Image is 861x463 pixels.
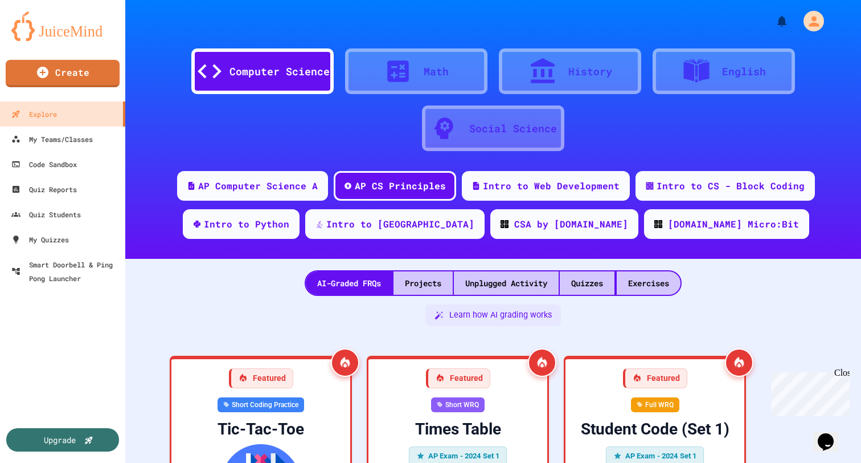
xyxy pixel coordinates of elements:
[813,417,850,452] iframe: chat widget
[623,368,687,388] div: Featured
[469,121,557,136] div: Social Science
[44,434,76,446] div: Upgrade
[204,217,289,231] div: Intro to Python
[754,11,792,31] div: My Notifications
[5,5,79,72] div: Chat with us now!Close
[355,179,446,193] div: AP CS Principles
[657,179,805,193] div: Intro to CS - Block Coding
[229,368,293,388] div: Featured
[11,132,93,146] div: My Teams/Classes
[514,217,628,231] div: CSA by [DOMAIN_NAME]
[198,179,318,193] div: AP Computer Science A
[378,419,538,440] div: Times Table
[6,60,120,87] a: Create
[11,182,77,196] div: Quiz Reports
[11,11,114,41] img: logo-orange.svg
[181,419,341,440] div: Tic-Tac-Toe
[11,208,81,221] div: Quiz Students
[306,271,392,295] div: AI-Graded FRQs
[11,258,121,285] div: Smart Doorbell & Ping Pong Launcher
[393,271,453,295] div: Projects
[668,217,799,231] div: [DOMAIN_NAME] Micro:Bit
[426,368,490,388] div: Featured
[326,217,474,231] div: Intro to [GEOGRAPHIC_DATA]
[11,107,57,121] div: Explore
[654,220,662,228] img: CODE_logo_RGB.png
[483,179,620,193] div: Intro to Web Development
[218,397,304,412] div: Short Coding Practice
[431,397,485,412] div: Short WRQ
[501,220,509,228] img: CODE_logo_RGB.png
[568,64,612,79] div: History
[11,233,69,246] div: My Quizzes
[575,419,735,440] div: Student Code (Set 1)
[766,368,850,416] iframe: chat widget
[617,271,680,295] div: Exercises
[722,64,766,79] div: English
[11,157,77,171] div: Code Sandbox
[424,64,449,79] div: Math
[631,397,679,412] div: Full WRQ
[792,8,827,34] div: My Account
[229,64,330,79] div: Computer Science
[449,309,552,322] span: Learn how AI grading works
[454,271,559,295] div: Unplugged Activity
[560,271,614,295] div: Quizzes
